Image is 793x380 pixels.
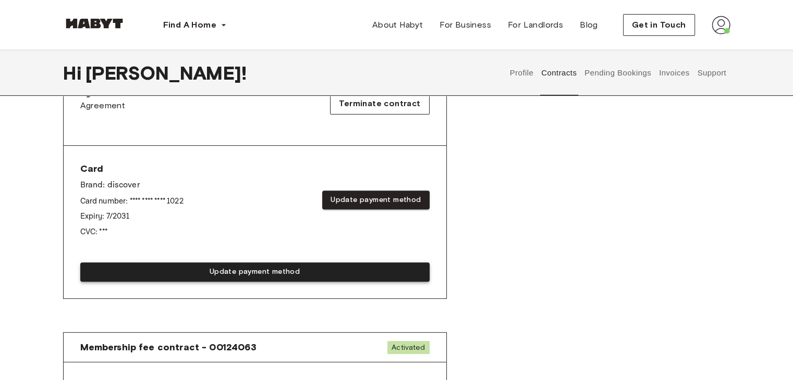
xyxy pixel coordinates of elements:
[387,341,429,354] span: Activated
[632,19,686,31] span: Get in Touch
[499,15,571,35] a: For Landlords
[657,50,690,96] button: Invoices
[339,97,420,110] span: Terminate contract
[80,341,257,353] span: Membership fee contract - 00124063
[80,211,184,222] p: Expiry: 7 / 2031
[322,191,429,210] button: Update payment method
[571,15,606,35] a: Blog
[80,99,129,112] a: Agreement
[440,19,491,31] span: For Business
[163,19,216,31] span: Find A Home
[80,262,430,282] button: Update payment method
[508,19,563,31] span: For Landlords
[696,50,728,96] button: Support
[63,18,126,29] img: Habyt
[431,15,499,35] a: For Business
[80,162,184,175] span: Card
[583,50,653,96] button: Pending Bookings
[155,15,235,35] button: Find A Home
[80,99,126,112] span: Agreement
[80,179,184,192] p: Brand: discover
[623,14,695,36] button: Get in Touch
[86,62,247,84] span: [PERSON_NAME] !
[372,19,423,31] span: About Habyt
[506,50,730,96] div: user profile tabs
[63,62,86,84] span: Hi
[330,93,429,115] button: Terminate contract
[580,19,598,31] span: Blog
[364,15,431,35] a: About Habyt
[712,16,730,34] img: avatar
[540,50,578,96] button: Contracts
[508,50,535,96] button: Profile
